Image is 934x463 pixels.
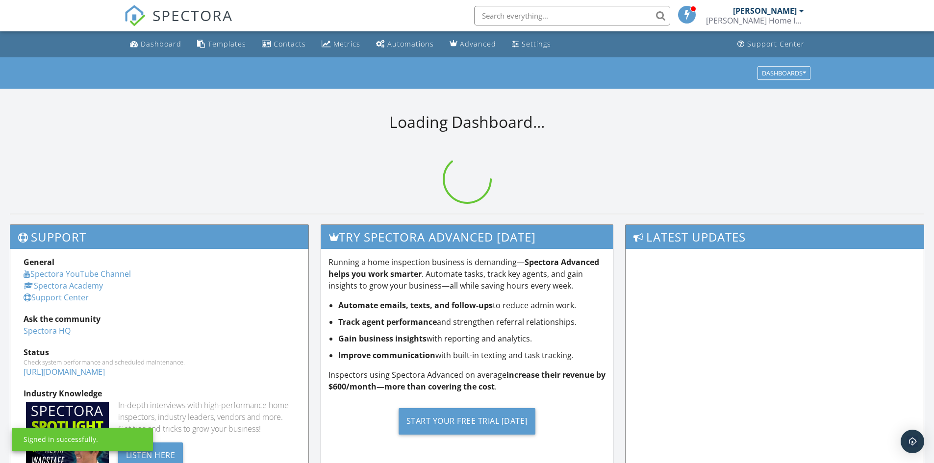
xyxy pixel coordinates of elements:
[333,39,360,49] div: Metrics
[152,5,233,25] span: SPECTORA
[208,39,246,49] div: Templates
[328,257,599,279] strong: Spectora Advanced helps you work smarter
[24,268,131,279] a: Spectora YouTube Channel
[338,333,606,344] li: with reporting and analytics.
[24,366,105,377] a: [URL][DOMAIN_NAME]
[522,39,551,49] div: Settings
[733,35,808,53] a: Support Center
[118,399,295,435] div: In-depth interviews with high-performance home inspectors, industry leaders, vendors and more. Ge...
[193,35,250,53] a: Templates
[338,317,437,327] strong: Track agent performance
[446,35,500,53] a: Advanced
[338,316,606,328] li: and strengthen referral relationships.
[24,313,295,325] div: Ask the community
[399,408,535,435] div: Start Your Free Trial [DATE]
[318,35,364,53] a: Metrics
[328,369,606,392] p: Inspectors using Spectora Advanced on average .
[10,225,308,249] h3: Support
[338,349,606,361] li: with built-in texting and task tracking.
[328,369,606,392] strong: increase their revenue by $600/month—more than covering the cost
[901,430,924,453] div: Open Intercom Messenger
[733,6,797,16] div: [PERSON_NAME]
[321,225,613,249] h3: Try spectora advanced [DATE]
[24,280,103,291] a: Spectora Academy
[24,435,98,444] div: Signed in successfully.
[474,6,670,25] input: Search everything...
[508,35,555,53] a: Settings
[118,449,183,460] a: Listen Here
[747,39,805,49] div: Support Center
[24,325,71,336] a: Spectora HQ
[387,39,434,49] div: Automations
[338,350,435,361] strong: Improve communication
[762,70,806,76] div: Dashboards
[757,66,810,80] button: Dashboards
[258,35,310,53] a: Contacts
[126,35,185,53] a: Dashboard
[24,292,89,303] a: Support Center
[338,300,493,311] strong: Automate emails, texts, and follow-ups
[626,225,924,249] h3: Latest Updates
[338,299,606,311] li: to reduce admin work.
[24,257,54,268] strong: General
[141,39,181,49] div: Dashboard
[124,13,233,34] a: SPECTORA
[706,16,804,25] div: Frisbie Home Inspection
[460,39,496,49] div: Advanced
[124,5,146,26] img: The Best Home Inspection Software - Spectora
[24,388,295,399] div: Industry Knowledge
[338,333,427,344] strong: Gain business insights
[274,39,306,49] div: Contacts
[372,35,438,53] a: Automations (Basic)
[24,346,295,358] div: Status
[328,400,606,442] a: Start Your Free Trial [DATE]
[328,256,606,292] p: Running a home inspection business is demanding— . Automate tasks, track key agents, and gain ins...
[24,358,295,366] div: Check system performance and scheduled maintenance.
